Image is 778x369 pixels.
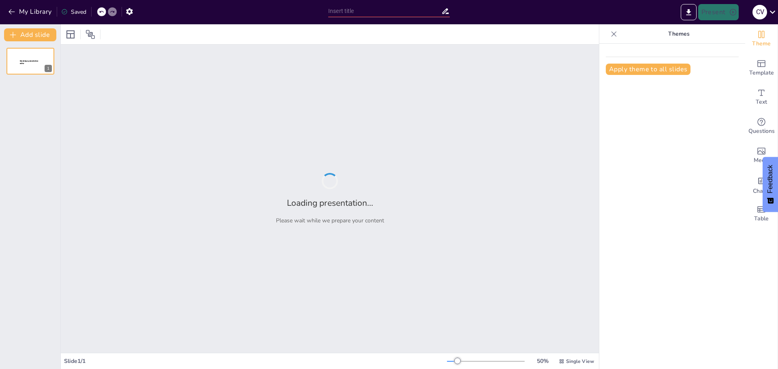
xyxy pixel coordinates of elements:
div: Layout [64,28,77,41]
span: Questions [748,127,775,136]
span: Template [749,68,774,77]
span: Media [754,156,769,165]
button: My Library [6,5,55,18]
div: Add charts and graphs [745,170,778,199]
div: Slide 1 / 1 [64,357,447,365]
button: C V [752,4,767,20]
span: Single View [566,358,594,365]
p: Please wait while we prepare your content [276,217,384,224]
button: Present [698,4,739,20]
div: 50 % [533,357,552,365]
div: Add images, graphics, shapes or video [745,141,778,170]
div: 1 [45,65,52,72]
button: Feedback - Show survey [763,157,778,212]
div: Add ready made slides [745,53,778,83]
span: Table [754,214,769,223]
button: Apply theme to all slides [606,64,690,75]
span: Feedback [767,165,774,193]
span: Charts [753,187,770,196]
span: Position [85,30,95,39]
div: Saved [61,8,86,16]
div: 1 [6,48,54,75]
input: Insert title [328,5,441,17]
div: C V [752,5,767,19]
div: Add a table [745,199,778,228]
span: Sendsteps presentation editor [20,60,38,64]
h2: Loading presentation... [287,197,373,209]
button: Export to PowerPoint [681,4,697,20]
div: Add text boxes [745,83,778,112]
span: Theme [752,39,771,48]
span: Text [756,98,767,107]
div: Get real-time input from your audience [745,112,778,141]
button: Add slide [4,28,56,41]
div: Change the overall theme [745,24,778,53]
p: Themes [620,24,737,44]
